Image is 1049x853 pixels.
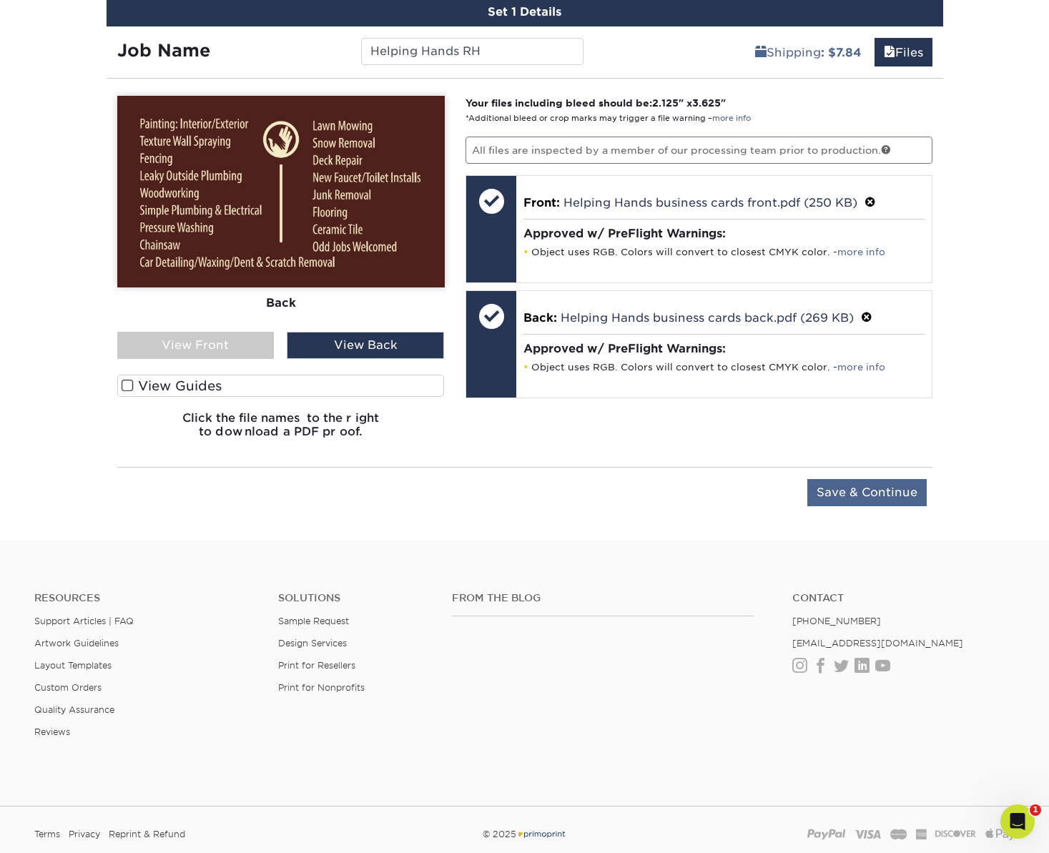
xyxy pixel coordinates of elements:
[755,46,767,59] span: shipping
[466,137,932,164] p: All files are inspected by a member of our processing team prior to production.
[875,38,932,66] a: Files
[523,311,557,325] span: Back:
[278,682,365,693] a: Print for Nonprofits
[821,46,862,59] b: : $7.84
[1030,804,1041,816] span: 1
[34,682,102,693] a: Custom Orders
[837,247,885,257] a: more info
[278,638,347,649] a: Design Services
[523,196,560,209] span: Front:
[523,246,925,258] li: Object uses RGB. Colors will convert to closest CMYK color. -
[523,227,925,240] h4: Approved w/ PreFlight Warnings:
[34,616,134,626] a: Support Articles | FAQ
[792,616,881,626] a: [PHONE_NUMBER]
[516,829,566,839] img: Primoprint
[561,311,854,325] a: Helping Hands business cards back.pdf (269 KB)
[466,114,751,123] small: *Additional bleed or crop marks may trigger a file warning –
[652,97,679,109] span: 2.125
[34,726,70,737] a: Reviews
[117,375,445,397] label: View Guides
[278,592,430,604] h4: Solutions
[117,332,275,359] div: View Front
[34,638,119,649] a: Artwork Guidelines
[523,361,925,373] li: Object uses RGB. Colors will convert to closest CMYK color. -
[746,38,871,66] a: Shipping: $7.84
[563,196,857,209] a: Helping Hands business cards front.pdf (250 KB)
[837,362,885,373] a: more info
[34,660,112,671] a: Layout Templates
[452,592,754,604] h4: From the Blog
[466,97,726,109] strong: Your files including bleed should be: " x "
[117,411,445,450] h6: Click the file names to the right to download a PDF proof.
[692,97,721,109] span: 3.625
[523,342,925,355] h4: Approved w/ PreFlight Warnings:
[278,660,355,671] a: Print for Resellers
[34,704,114,715] a: Quality Assurance
[117,40,210,61] strong: Job Name
[1000,804,1035,839] iframe: Intercom live chat
[287,332,444,359] div: View Back
[117,287,445,319] div: Back
[358,824,691,845] div: © 2025
[278,616,349,626] a: Sample Request
[792,638,963,649] a: [EMAIL_ADDRESS][DOMAIN_NAME]
[807,479,927,506] input: Save & Continue
[34,592,257,604] h4: Resources
[792,592,1015,604] a: Contact
[109,824,185,845] a: Reprint & Refund
[712,114,751,123] a: more info
[361,38,583,65] input: Enter a job name
[884,46,895,59] span: files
